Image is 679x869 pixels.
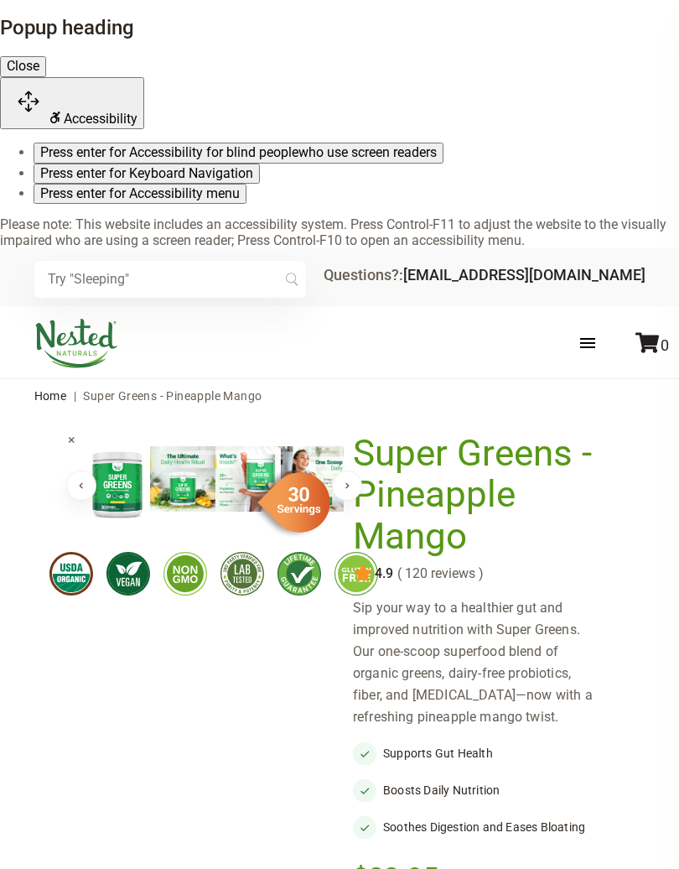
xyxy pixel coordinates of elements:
[34,389,67,403] a: Home
[70,389,80,403] span: |
[163,552,207,596] img: gmofree
[34,379,645,413] nav: breadcrumbs
[49,552,93,596] img: usdaorganic
[277,552,321,596] img: lifetimeguarantee
[353,433,604,558] h1: Super Greens - Pineapple Mango
[353,778,612,802] li: Boosts Daily Nutrition
[215,446,281,512] img: Super Greens - Pineapple Mango
[334,552,378,596] img: glutenfree
[66,471,96,501] button: Previous
[83,389,262,403] span: Super Greens - Pineapple Mango
[64,111,137,127] span: Accessibility
[298,144,437,160] span: who use screen readers
[85,446,150,522] img: Super Greens - Pineapple Mango
[68,432,75,448] span: ×
[353,597,612,728] div: Sip your way to a healthier gut and improved nutrition with Super Greens. Our one-scoop superfood...
[34,143,443,163] button: Press enter for Accessibility for blind peoplewho use screen readers
[353,815,612,839] li: Soothes Digestion and Eases Bloating
[34,261,306,298] input: Try "Sleeping"
[373,566,393,581] span: 4.9
[393,566,484,581] span: ( 120 reviews )
[353,564,373,584] img: star.svg
[246,466,330,539] img: sg-servings-30.png
[661,336,669,354] span: 0
[106,552,150,596] img: vegan
[324,268,645,283] div: Questions?:
[332,471,362,501] button: Next
[353,742,612,765] li: Supports Gut Health
[150,446,215,512] img: Super Greens - Pineapple Mango
[635,336,669,354] a: 0
[34,184,246,204] button: Press enter for Accessibility menu
[34,164,260,184] button: Press enter for Keyboard Navigation
[281,446,346,512] img: Super Greens - Pineapple Mango
[34,319,118,368] img: Nested Naturals
[220,552,264,596] img: thirdpartytested
[403,266,645,284] a: [EMAIL_ADDRESS][DOMAIN_NAME]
